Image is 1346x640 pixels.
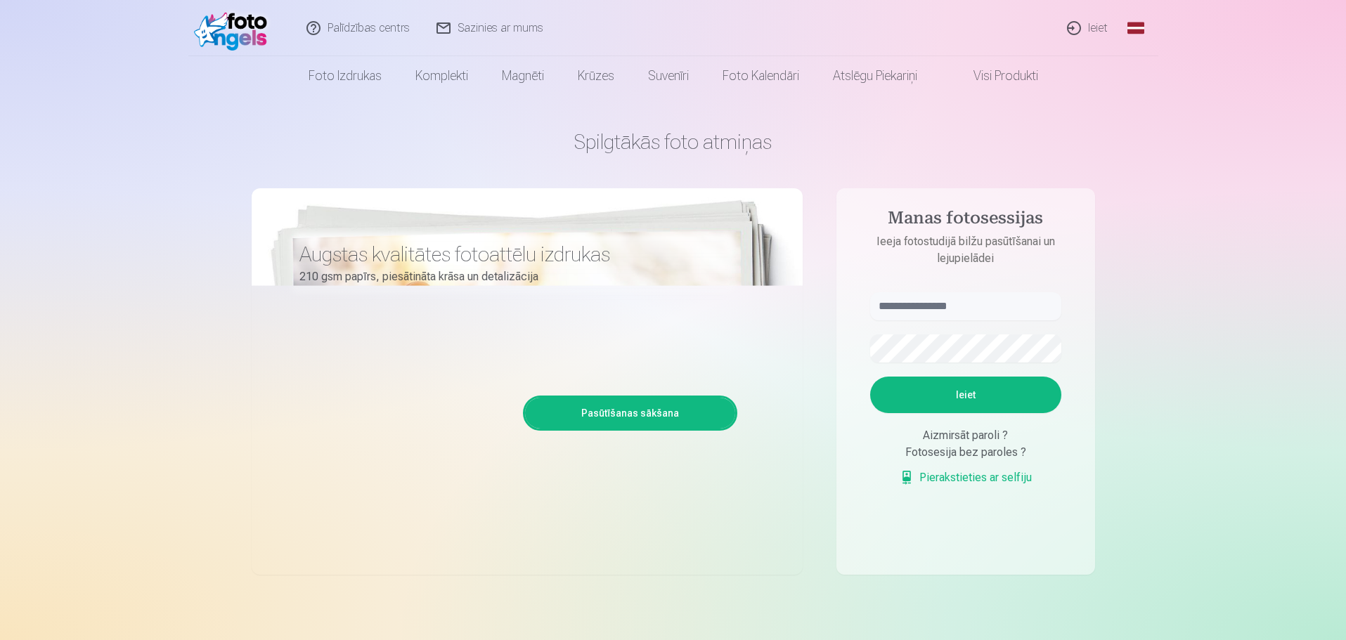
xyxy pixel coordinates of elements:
[870,444,1061,461] div: Fotosesija bez paroles ?
[252,129,1095,155] h1: Spilgtākās foto atmiņas
[934,56,1055,96] a: Visi produkti
[870,427,1061,444] div: Aizmirsāt paroli ?
[706,56,816,96] a: Foto kalendāri
[299,242,727,267] h3: Augstas kvalitātes fotoattēlu izdrukas
[856,208,1075,233] h4: Manas fotosessijas
[870,377,1061,413] button: Ieiet
[525,398,735,429] a: Pasūtīšanas sākšana
[485,56,561,96] a: Magnēti
[631,56,706,96] a: Suvenīri
[292,56,399,96] a: Foto izdrukas
[561,56,631,96] a: Krūzes
[900,469,1032,486] a: Pierakstieties ar selfiju
[856,233,1075,267] p: Ieeja fotostudijā bilžu pasūtīšanai un lejupielādei
[816,56,934,96] a: Atslēgu piekariņi
[299,267,727,287] p: 210 gsm papīrs, piesātināta krāsa un detalizācija
[399,56,485,96] a: Komplekti
[194,6,275,51] img: /fa1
